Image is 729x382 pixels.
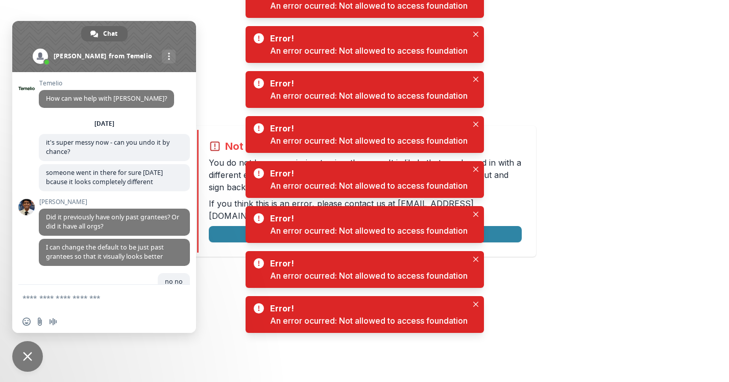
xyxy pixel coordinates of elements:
[270,179,468,192] div: An error ocurred: Not allowed to access foundation
[209,198,474,221] a: [EMAIL_ADDRESS][DOMAIN_NAME]
[94,121,114,127] div: [DATE]
[209,156,522,193] p: You do not have permission to view the page. It is likely that you logged in with a different ema...
[270,89,468,102] div: An error ocurred: Not allowed to access foundation
[165,277,183,286] span: no no
[470,163,482,175] button: Close
[81,26,128,41] div: Chat
[46,213,179,231] span: Did it previously have only past grantees? Or did it have all orgs?
[270,77,464,89] div: Error!
[270,224,468,237] div: An error ocurred: Not allowed to access foundation
[470,208,482,220] button: Close
[22,294,163,303] textarea: Compose your message...
[49,318,57,326] span: Audio message
[270,269,468,282] div: An error ocurred: Not allowed to access foundation
[12,341,43,372] div: Close chat
[270,257,464,269] div: Error!
[46,94,167,103] span: How can we help with [PERSON_NAME]?
[39,198,190,206] span: [PERSON_NAME]
[470,28,482,40] button: Close
[209,226,522,242] button: Logout
[470,298,482,310] button: Close
[270,44,468,57] div: An error ocurred: Not allowed to access foundation
[46,168,163,186] span: someone went in there for sure [DATE] bcause it looks completely different
[270,134,468,147] div: An error ocurred: Not allowed to access foundation
[270,32,464,44] div: Error!
[39,80,174,87] span: Temelio
[470,253,482,265] button: Close
[470,73,482,85] button: Close
[270,314,468,327] div: An error ocurred: Not allowed to access foundation
[22,318,31,326] span: Insert an emoji
[209,197,522,222] p: If you think this is an error, please contact us at .
[470,118,482,130] button: Close
[46,243,164,261] span: I can change the default to be just past grantees so that it visually looks better
[270,302,464,314] div: Error!
[270,167,464,179] div: Error!
[270,212,464,224] div: Error!
[46,138,169,156] span: it's super messy now - can you undo it by chance?
[103,26,117,41] span: Chat
[225,140,353,152] h2: Not allowed to view page
[36,318,44,326] span: Send a file
[270,122,464,134] div: Error!
[162,50,176,63] div: More channels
